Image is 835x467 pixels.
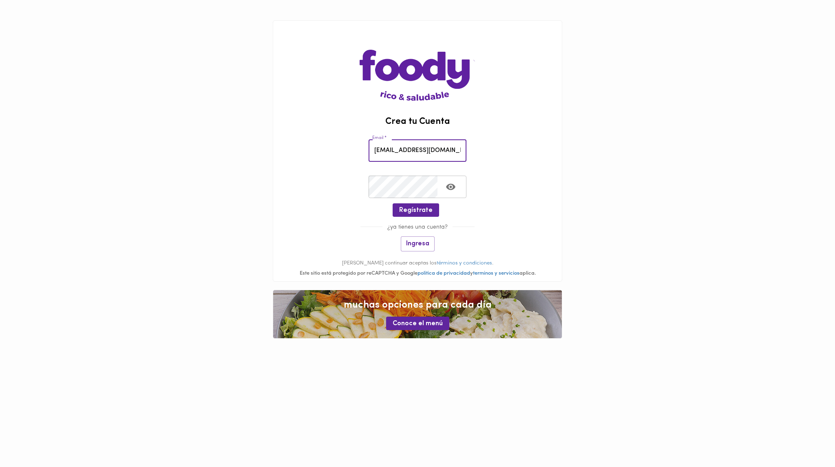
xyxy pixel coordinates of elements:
[369,139,466,162] input: pepitoperez@gmail.com
[360,21,475,101] img: logo-main-page.png
[273,270,562,278] div: Este sitio está protegido por reCAPTCHA y Google y aplica.
[417,271,470,276] a: politica de privacidad
[473,271,519,276] a: terminos y servicios
[393,320,443,328] span: Conoce el menú
[386,317,449,330] button: Conoce el menú
[393,203,439,217] button: Regístrate
[273,260,562,267] p: [PERSON_NAME] continuar aceptas los .
[273,117,562,127] h2: Crea tu Cuenta
[401,236,435,251] button: Ingresa
[281,298,554,312] span: muchas opciones para cada día
[788,420,827,459] iframe: Messagebird Livechat Widget
[437,260,492,266] a: términos y condiciones
[441,177,461,197] button: Toggle password visibility
[406,240,429,248] span: Ingresa
[382,224,453,230] span: ¿ya tienes una cuenta?
[399,207,433,214] span: Regístrate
